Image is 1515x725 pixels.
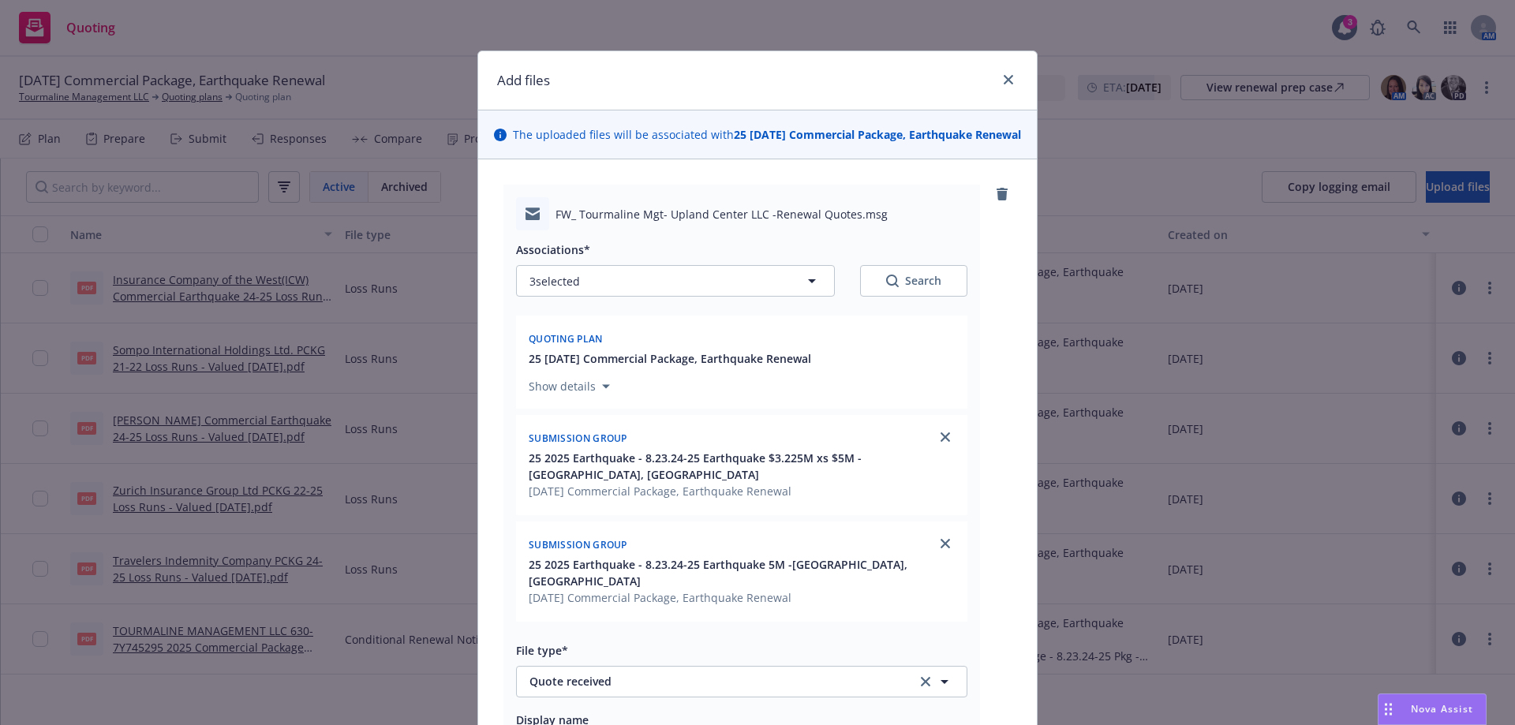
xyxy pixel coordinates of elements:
a: close [936,534,955,553]
span: [DATE] Commercial Package, Earthquake Renewal [529,483,958,499]
strong: 25 [DATE] Commercial Package, Earthquake Renewal [734,127,1021,142]
a: close [936,428,955,447]
button: 25 2025 Earthquake - 8.23.24-25 Earthquake 5M -[GEOGRAPHIC_DATA], [GEOGRAPHIC_DATA] [529,556,958,589]
span: 3 selected [529,273,580,290]
button: SearchSearch [860,265,967,297]
span: Submission group [529,538,627,551]
span: File type* [516,643,568,658]
div: Drag to move [1378,694,1398,724]
a: close [999,70,1018,89]
button: 3selected [516,265,835,297]
span: The uploaded files will be associated with [513,126,1021,143]
span: Submission group [529,432,627,445]
span: Nova Assist [1411,702,1473,716]
h1: Add files [497,70,550,91]
span: FW_ Tourmaline Mgt- Upland Center LLC -Renewal Quotes.msg [555,206,888,222]
button: Quote receivedclear selection [516,666,967,697]
button: 25 2025 Earthquake - 8.23.24-25 Earthquake $3.225M xs $5M - [GEOGRAPHIC_DATA], [GEOGRAPHIC_DATA] [529,450,958,483]
svg: Search [886,275,899,287]
button: Nova Assist [1378,693,1487,725]
span: Associations* [516,242,590,257]
a: clear selection [916,672,935,691]
button: 25 [DATE] Commercial Package, Earthquake Renewal [529,350,811,367]
span: Quoting plan [529,332,603,346]
div: Search [886,273,941,289]
span: [DATE] Commercial Package, Earthquake Renewal [529,589,958,606]
span: Quote received [529,673,895,689]
a: remove [993,185,1012,204]
button: Show details [522,377,616,396]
